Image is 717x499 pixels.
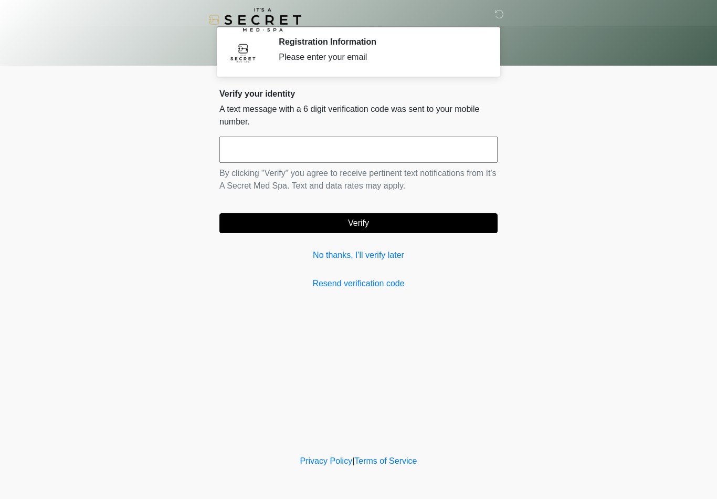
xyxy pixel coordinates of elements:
[219,103,498,128] p: A text message with a 6 digit verification code was sent to your mobile number.
[209,8,301,32] img: It's A Secret Med Spa Logo
[219,249,498,262] a: No thanks, I'll verify later
[227,37,259,68] img: Agent Avatar
[219,213,498,233] button: Verify
[219,277,498,290] a: Resend verification code
[352,456,354,465] a: |
[354,456,417,465] a: Terms of Service
[279,51,482,64] div: Please enter your email
[219,167,498,192] p: By clicking "Verify" you agree to receive pertinent text notifications from It's A Secret Med Spa...
[279,37,482,47] h2: Registration Information
[219,89,498,99] h2: Verify your identity
[300,456,353,465] a: Privacy Policy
